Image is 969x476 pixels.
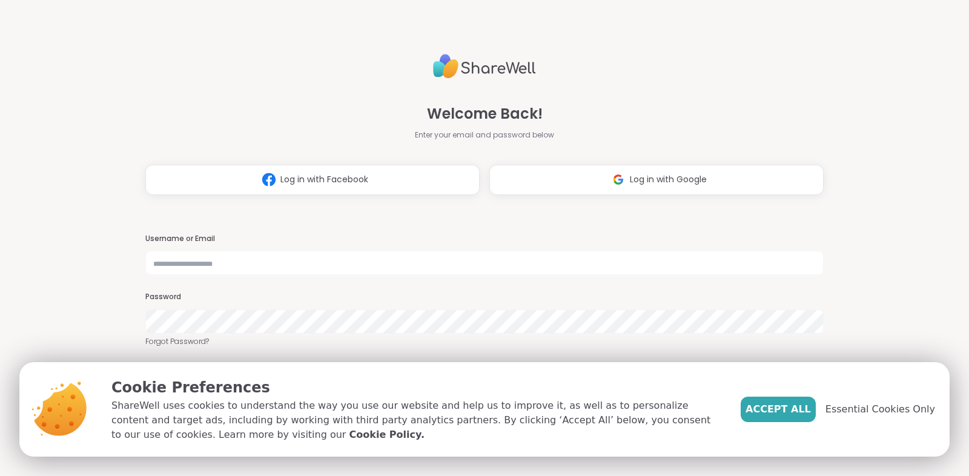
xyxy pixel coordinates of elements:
[427,103,543,125] span: Welcome Back!
[145,165,480,195] button: Log in with Facebook
[280,173,368,186] span: Log in with Facebook
[145,292,824,302] h3: Password
[741,397,816,422] button: Accept All
[825,402,935,417] span: Essential Cookies Only
[415,130,554,140] span: Enter your email and password below
[257,168,280,191] img: ShareWell Logomark
[630,173,707,186] span: Log in with Google
[349,428,425,442] a: Cookie Policy.
[746,402,811,417] span: Accept All
[607,168,630,191] img: ShareWell Logomark
[433,49,536,84] img: ShareWell Logo
[111,398,721,442] p: ShareWell uses cookies to understand the way you use our website and help us to improve it, as we...
[145,234,824,244] h3: Username or Email
[489,165,824,195] button: Log in with Google
[145,336,824,347] a: Forgot Password?
[111,377,721,398] p: Cookie Preferences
